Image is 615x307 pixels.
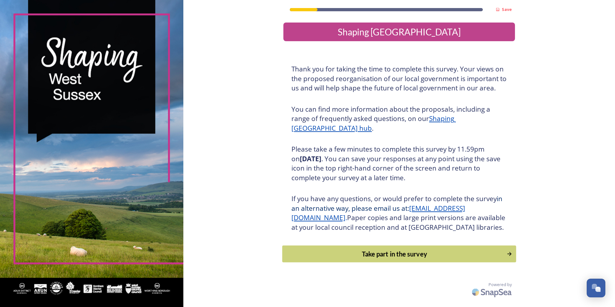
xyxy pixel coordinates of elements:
h3: Thank you for taking the time to complete this survey. Your views on the proposed reorganisation ... [291,64,507,93]
button: Continue [282,246,516,263]
strong: [DATE] [300,154,321,163]
strong: Save [502,6,512,12]
button: Open Chat [587,279,605,297]
a: [EMAIL_ADDRESS][DOMAIN_NAME] [291,204,465,222]
div: Take part in the survey [286,249,503,259]
h3: If you have any questions, or would prefer to complete the survey Paper copies and large print ve... [291,194,507,232]
img: SnapSea Logo [470,284,515,300]
h3: Please take a few minutes to complete this survey by 11.59pm on . You can save your responses at ... [291,144,507,182]
div: Shaping [GEOGRAPHIC_DATA] [286,25,512,39]
a: Shaping [GEOGRAPHIC_DATA] hub [291,114,456,133]
span: Powered by [489,282,512,288]
span: in an alternative way, please email us at: [291,194,504,213]
h3: You can find more information about the proposals, including a range of frequently asked question... [291,105,507,133]
span: . [345,213,347,222]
